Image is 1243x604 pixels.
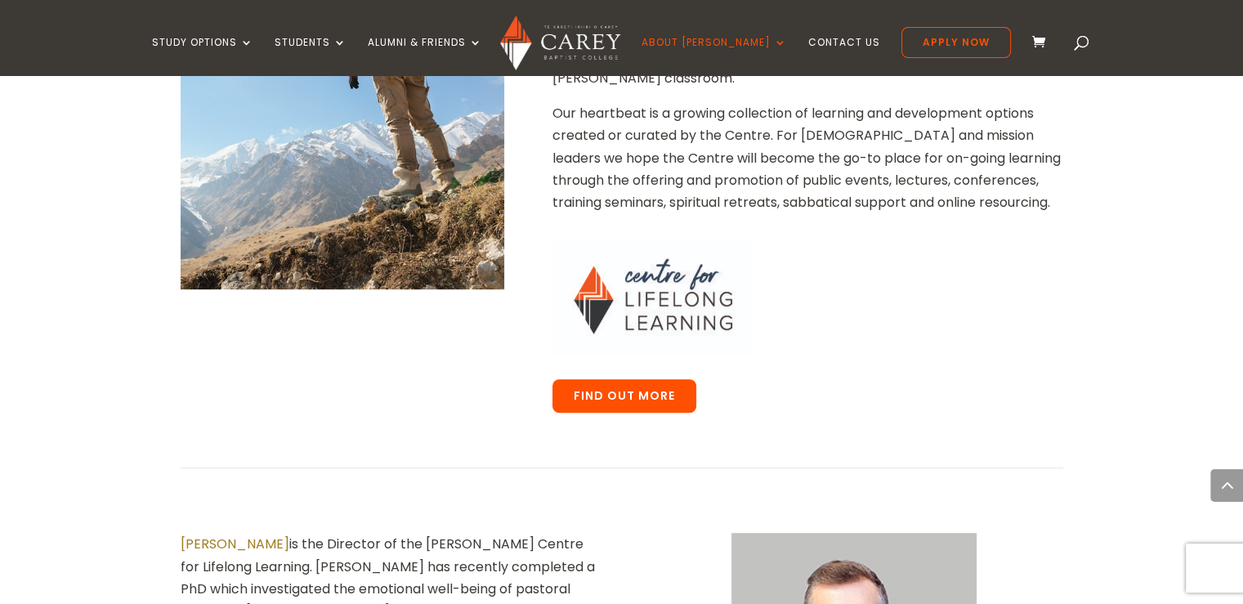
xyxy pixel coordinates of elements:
[552,341,753,360] a: Centre for Lifelong Learning
[152,37,253,75] a: Study Options
[552,102,1062,213] p: Our heartbeat is a growing collection of learning and development options created or curated by t...
[901,27,1011,58] a: Apply Now
[181,535,289,553] a: [PERSON_NAME]
[368,37,482,75] a: Alumni & Friends
[808,37,880,75] a: Contact Us
[552,379,696,414] a: Find out more
[275,37,347,75] a: Students
[642,37,787,75] a: About [PERSON_NAME]
[552,238,753,355] img: Centre for Lifelong Learning
[500,16,620,70] img: Carey Baptist College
